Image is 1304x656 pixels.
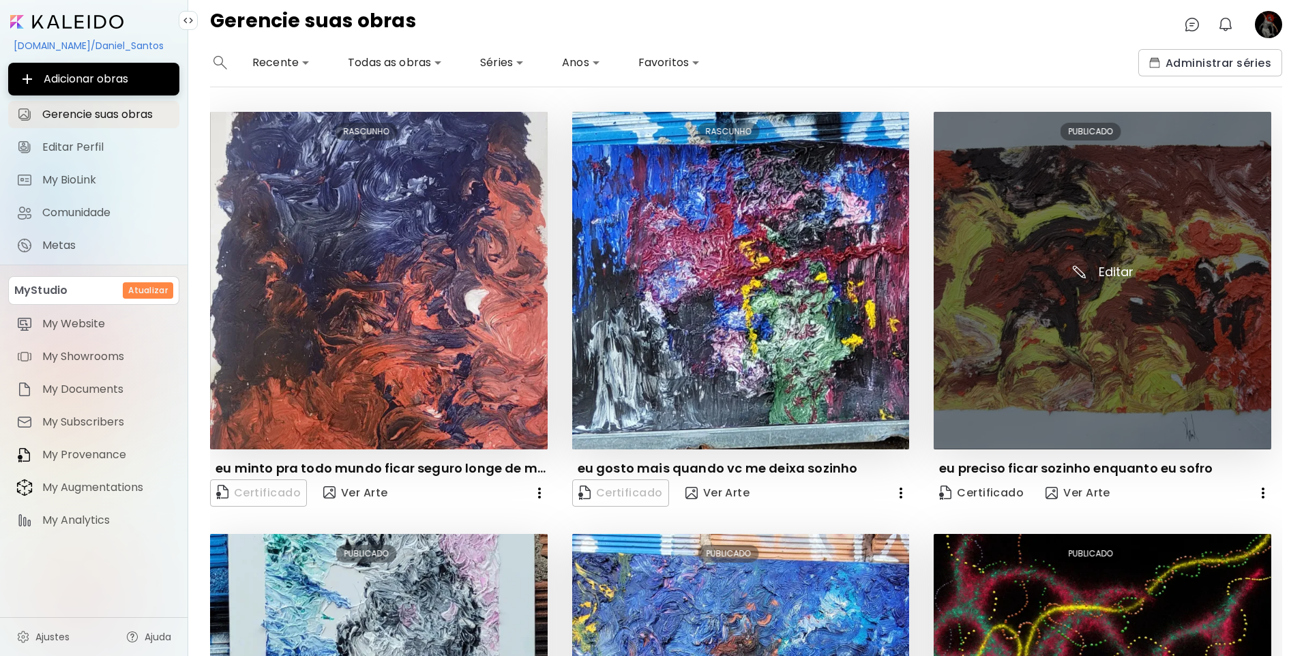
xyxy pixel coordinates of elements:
[42,481,171,494] span: My Augmentations
[934,479,1029,507] a: CertificateCertificado
[8,623,78,651] a: Ajustes
[8,343,179,370] a: itemMy Showrooms
[8,232,179,259] a: completeMetas iconMetas
[183,15,194,26] img: collapse
[14,282,68,299] p: MyStudio
[42,415,171,429] span: My Subscribers
[8,34,179,57] div: [DOMAIN_NAME]/Daniel_Santos
[336,123,398,140] div: RASCUNHO
[572,112,910,449] img: thumbnail
[1217,16,1234,33] img: bellIcon
[8,134,179,161] a: Editar Perfil iconEditar Perfil
[1214,13,1237,36] button: bellIcon
[697,123,759,140] div: RASCUNHO
[1149,56,1271,70] span: Administrar séries
[19,71,168,87] span: Adicionar obras
[578,460,858,477] p: eu gosto mais quando vc me deixa sozinho
[42,317,171,331] span: My Website
[247,52,315,74] div: Recente
[8,408,179,436] a: itemMy Subscribers
[42,350,171,363] span: My Showrooms
[934,112,1271,449] img: thumbnail
[939,460,1213,477] p: eu preciso ficar sozinho enquanto eu sofro
[16,512,33,528] img: item
[16,447,33,463] img: item
[475,52,529,74] div: Séries
[16,205,33,221] img: Comunidade icon
[939,486,951,500] img: Certificate
[336,545,397,563] div: PUBLICADO
[323,486,336,498] img: view-art
[685,487,698,499] img: view-art
[16,630,30,644] img: settings
[35,630,70,644] span: Ajustes
[1149,57,1160,68] img: collections
[8,310,179,338] a: itemMy Website
[210,11,416,38] h4: Gerencie suas obras
[16,414,33,430] img: item
[16,316,33,332] img: item
[8,63,179,95] button: Adicionar obras
[1060,123,1121,140] div: PUBLICADO
[1040,479,1116,507] button: view-artVer Arte
[318,479,394,507] button: view-artVer Arte
[1060,545,1121,563] div: PUBLICADO
[557,52,606,74] div: Anos
[1184,16,1200,33] img: chatIcon
[16,237,33,254] img: Metas icon
[42,173,171,187] span: My BioLink
[16,139,33,155] img: Editar Perfil icon
[42,448,171,462] span: My Provenance
[1046,487,1058,499] img: view-art
[117,623,179,651] a: Ajuda
[125,630,139,644] img: help
[128,284,168,297] h6: Atualizar
[145,630,171,644] span: Ajuda
[210,49,231,76] button: search
[8,376,179,403] a: itemMy Documents
[42,108,171,121] span: Gerencie suas obras
[8,507,179,534] a: itemMy Analytics
[8,166,179,194] a: completeMy BioLink iconMy BioLink
[685,486,750,501] span: Ver Arte
[8,199,179,226] a: Comunidade iconComunidade
[42,513,171,527] span: My Analytics
[1046,486,1110,501] span: Ver Arte
[1138,49,1282,76] button: collectionsAdministrar séries
[698,545,758,563] div: PUBLICADO
[8,441,179,468] a: itemMy Provenance
[16,348,33,365] img: item
[8,101,179,128] a: Gerencie suas obras iconGerencie suas obras
[216,460,548,477] p: eu minto pra todo mundo ficar seguro longe de mim
[16,106,33,123] img: Gerencie suas obras icon
[42,383,171,396] span: My Documents
[16,381,33,398] img: item
[939,486,1024,501] span: Certificado
[42,239,171,252] span: Metas
[16,479,33,496] img: item
[633,52,705,74] div: Favoritos
[42,140,171,154] span: Editar Perfil
[8,474,179,501] a: itemMy Augmentations
[323,485,388,501] span: Ver Arte
[342,52,447,74] div: Todas as obras
[213,56,227,70] img: search
[16,172,33,188] img: My BioLink icon
[42,206,171,220] span: Comunidade
[210,112,548,449] img: thumbnail
[680,479,756,507] button: view-artVer Arte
